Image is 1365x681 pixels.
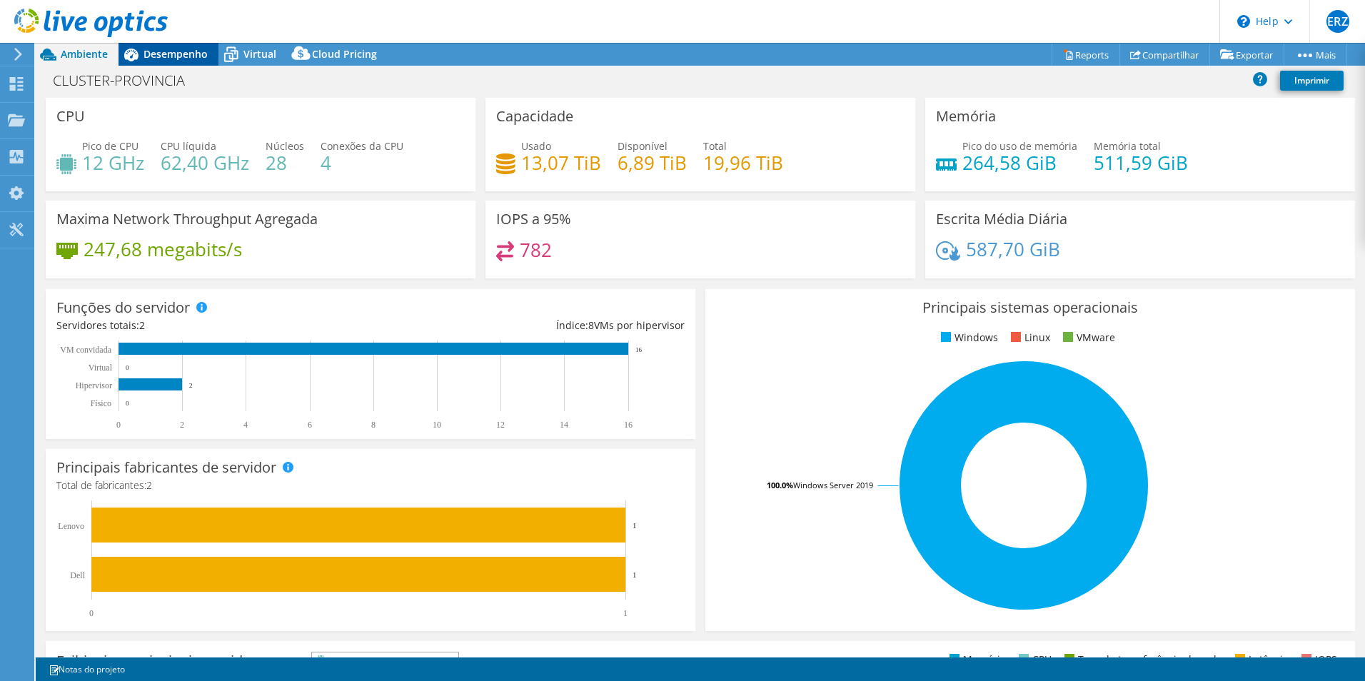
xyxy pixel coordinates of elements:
[946,652,1006,667] li: Memória
[521,139,551,153] span: Usado
[146,478,152,492] span: 2
[143,47,208,61] span: Desempenho
[1015,652,1052,667] li: CPU
[962,155,1077,171] h4: 264,58 GiB
[266,155,304,171] h4: 28
[1052,44,1120,66] a: Reports
[793,480,873,490] tspan: Windows Server 2019
[618,139,668,153] span: Disponível
[39,660,135,678] a: Notas do projeto
[633,521,637,530] text: 1
[1298,652,1337,667] li: IOPS
[56,211,318,227] h3: Maxima Network Throughput Agregada
[1237,15,1250,28] svg: \n
[618,155,687,171] h4: 6,89 TiB
[60,345,111,355] text: VM convidada
[308,420,312,430] text: 6
[266,139,304,153] span: Núcleos
[139,318,145,332] span: 2
[1326,10,1349,33] span: ERZ
[180,420,184,430] text: 2
[321,139,403,153] span: Conexões da CPU
[371,420,376,430] text: 8
[936,211,1067,227] h3: Escrita Média Diária
[496,211,571,227] h3: IOPS a 95%
[70,570,85,580] text: Dell
[496,420,505,430] text: 12
[520,242,552,258] h4: 782
[82,139,138,153] span: Pico de CPU
[1061,652,1222,667] li: Taxa de transferência de rede
[56,318,371,333] div: Servidores totais:
[76,380,112,390] text: Hipervisor
[767,480,793,490] tspan: 100.0%
[623,608,628,618] text: 1
[936,109,996,124] h3: Memória
[56,109,85,124] h3: CPU
[966,241,1060,257] h4: 587,70 GiB
[161,139,216,153] span: CPU líquida
[89,608,94,618] text: 0
[1119,44,1210,66] a: Compartilhar
[521,155,601,171] h4: 13,07 TiB
[91,398,111,408] tspan: Físico
[1231,652,1289,667] li: Latência
[1094,139,1161,153] span: Memória total
[58,521,84,531] text: Lenovo
[371,318,685,333] div: Índice: VMs por hipervisor
[703,155,783,171] h4: 19,96 TiB
[189,382,193,389] text: 2
[56,300,190,316] h3: Funções do servidor
[116,420,121,430] text: 0
[703,139,727,153] span: Total
[56,460,276,475] h3: Principais fabricantes de servidor
[633,570,637,579] text: 1
[1007,330,1050,345] li: Linux
[243,420,248,430] text: 4
[312,47,377,61] span: Cloud Pricing
[962,139,1077,153] span: Pico do uso de memória
[243,47,276,61] span: Virtual
[61,47,108,61] span: Ambiente
[56,478,685,493] h4: Total de fabricantes:
[126,400,129,407] text: 0
[937,330,998,345] li: Windows
[1094,155,1188,171] h4: 511,59 GiB
[624,420,633,430] text: 16
[1059,330,1115,345] li: VMware
[312,652,440,670] span: CPU
[560,420,568,430] text: 14
[89,363,113,373] text: Virtual
[46,73,207,89] h1: CLUSTER-PROVINCIA
[126,364,129,371] text: 0
[588,318,594,332] span: 8
[1209,44,1284,66] a: Exportar
[635,346,643,353] text: 16
[1280,71,1344,91] a: Imprimir
[716,300,1344,316] h3: Principais sistemas operacionais
[321,155,403,171] h4: 4
[82,155,144,171] h4: 12 GHz
[496,109,573,124] h3: Capacidade
[161,155,249,171] h4: 62,40 GHz
[84,241,242,257] h4: 247,68 megabits/s
[1284,44,1347,66] a: Mais
[433,420,441,430] text: 10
